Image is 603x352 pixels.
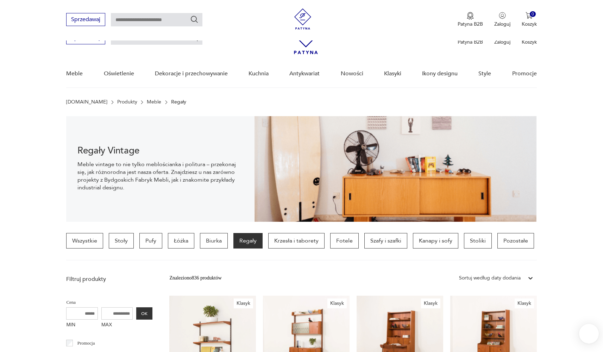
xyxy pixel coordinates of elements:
a: [DOMAIN_NAME] [66,99,107,105]
p: Koszyk [522,39,537,45]
a: Ikony designu [422,60,458,87]
p: Patyna B2B [458,21,483,27]
a: Kanapy i sofy [413,233,458,249]
a: Wszystkie [66,233,103,249]
a: Ikona medaluPatyna B2B [458,12,483,27]
label: MIN [66,320,98,331]
p: Filtruj produkty [66,275,152,283]
a: Szafy i szafki [364,233,407,249]
img: Ikona medalu [467,12,474,20]
a: Nowości [341,60,363,87]
div: Znaleziono 836 produktów [169,274,221,282]
a: Dekoracje i przechowywanie [155,60,228,87]
iframe: Smartsupp widget button [579,324,599,344]
button: 0Koszyk [522,12,537,27]
a: Pufy [139,233,162,249]
p: Meble vintage to nie tylko meblościanka i politura – przekonaj się, jak różnorodna jest nasza ofe... [77,161,243,191]
div: Sortuj według daty dodania [459,274,521,282]
a: Promocje [512,60,537,87]
button: OK [136,307,152,320]
button: Zaloguj [494,12,510,27]
p: Cena [66,298,152,306]
img: Patyna - sklep z meblami i dekoracjami vintage [292,8,313,30]
a: Stoły [109,233,134,249]
p: Patyna B2B [458,39,483,45]
a: Kuchnia [249,60,269,87]
a: Antykwariat [289,60,320,87]
a: Klasyki [384,60,401,87]
a: Sprzedawaj [66,18,105,23]
p: Zaloguj [494,21,510,27]
a: Łóżka [168,233,194,249]
img: Ikona koszyka [526,12,533,19]
button: Szukaj [190,15,199,24]
a: Pozostałe [497,233,534,249]
button: Sprzedawaj [66,13,105,26]
p: Koszyk [522,21,537,27]
a: Fotele [330,233,359,249]
p: Promocja [77,339,95,347]
a: Meble [66,60,83,87]
a: Meble [147,99,161,105]
label: MAX [101,320,133,331]
img: Ikonka użytkownika [499,12,506,19]
a: Style [478,60,491,87]
p: Zaloguj [494,39,510,45]
div: 0 [530,11,536,17]
button: Patyna B2B [458,12,483,27]
a: Regały [233,233,263,249]
a: Sprzedawaj [66,36,105,41]
a: Biurka [200,233,228,249]
a: Stoliki [464,233,492,249]
img: dff48e7735fce9207bfd6a1aaa639af4.png [255,116,537,222]
a: Krzesła i taborety [268,233,325,249]
a: Produkty [117,99,137,105]
p: Regały [171,99,186,105]
h1: Regały Vintage [77,146,243,155]
a: Oświetlenie [104,60,134,87]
